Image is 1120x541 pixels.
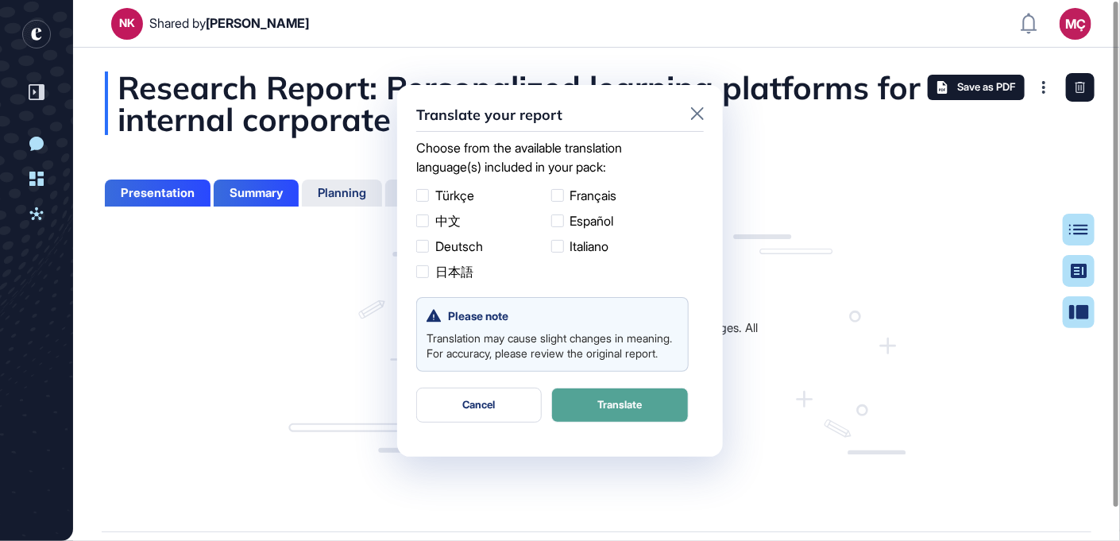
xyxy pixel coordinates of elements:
[416,211,545,230] label: 中文
[551,211,680,230] label: Español
[416,388,542,423] button: Cancel
[427,330,678,361] p: Translation may cause slight changes in meaning. For accuracy, please review the original report.
[416,262,545,281] label: 日本語
[551,237,680,256] label: Italiano
[416,138,689,176] p: Choose from the available translation language(s) included in your pack:
[551,388,689,423] button: Translate
[416,237,545,256] label: Deutsch
[448,307,508,324] p: Please note
[551,186,680,205] label: Français
[416,186,545,205] label: Türkçe
[416,104,704,132] div: Translate your report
